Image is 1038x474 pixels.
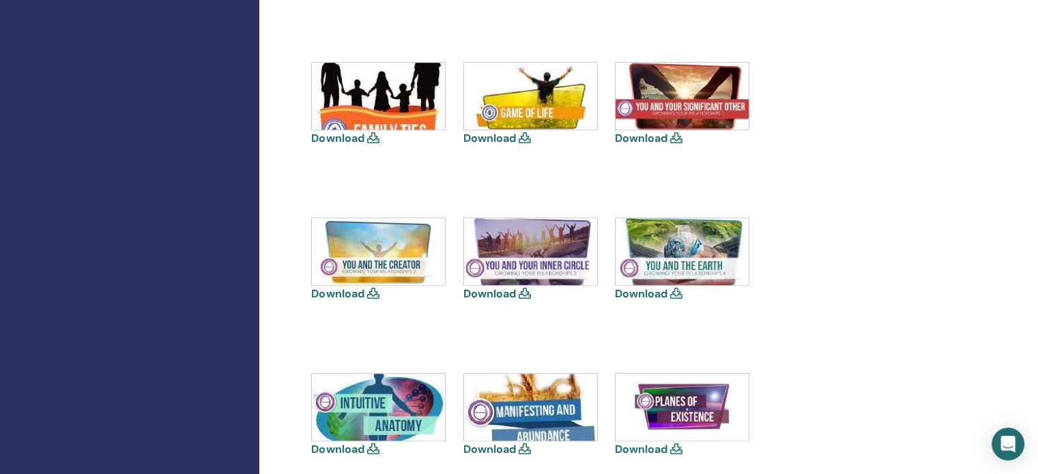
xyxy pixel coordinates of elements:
[311,442,364,456] a: Download
[464,218,597,285] img: growing-your-relationship-3-you-and-your-inner-circle.jpg
[615,286,667,301] a: Download
[311,131,364,145] a: Download
[615,131,667,145] a: Download
[463,131,516,145] a: Download
[312,218,445,285] img: growing-your-relationship-2-you-and-the-creator.jpg
[311,286,364,301] a: Download
[616,63,749,130] img: growing-your-relationship-1-you-and-your-significant-others.jpg
[463,442,516,456] a: Download
[616,218,749,285] img: growing-your-relationship-4-you-and-the-earth.jpg
[312,63,445,130] img: family-ties.jpg
[312,374,445,441] img: intuitive-anatomy.jpg
[616,374,749,441] img: planes.jpg
[463,286,516,301] a: Download
[992,428,1024,460] div: Open Intercom Messenger
[615,442,667,456] a: Download
[464,63,597,130] img: game.jpg
[464,374,597,441] img: manifesting.jpg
